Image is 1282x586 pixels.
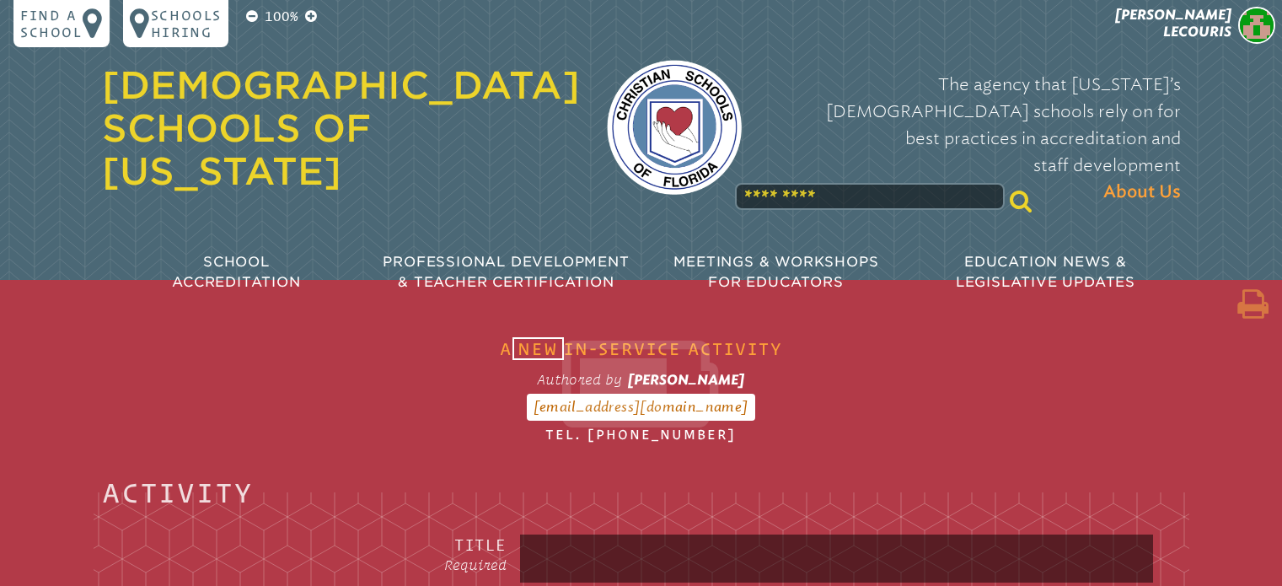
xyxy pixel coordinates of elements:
[1238,7,1275,44] img: 928195b70fb172cf12a964a59dd449b0
[383,254,629,290] span: Professional Development & Teacher Certification
[607,60,742,195] img: csf-logo-web-colors.png
[208,327,1075,455] h1: A In-Service Activity
[237,555,507,575] p: Required
[20,7,83,40] p: Find a school
[261,7,302,27] p: 100%
[673,254,879,290] span: Meetings & Workshops for Educators
[956,254,1135,290] span: Education News & Legislative Updates
[237,535,507,555] h3: Title
[102,482,255,503] legend: Activity
[1103,179,1181,206] span: About Us
[1115,7,1231,40] span: [PERSON_NAME] Lecouris
[769,71,1181,206] p: The agency that [US_STATE]’s [DEMOGRAPHIC_DATA] schools rely on for best practices in accreditati...
[172,254,300,290] span: School Accreditation
[102,63,580,193] a: [DEMOGRAPHIC_DATA] Schools of [US_STATE]
[151,7,222,40] p: Schools Hiring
